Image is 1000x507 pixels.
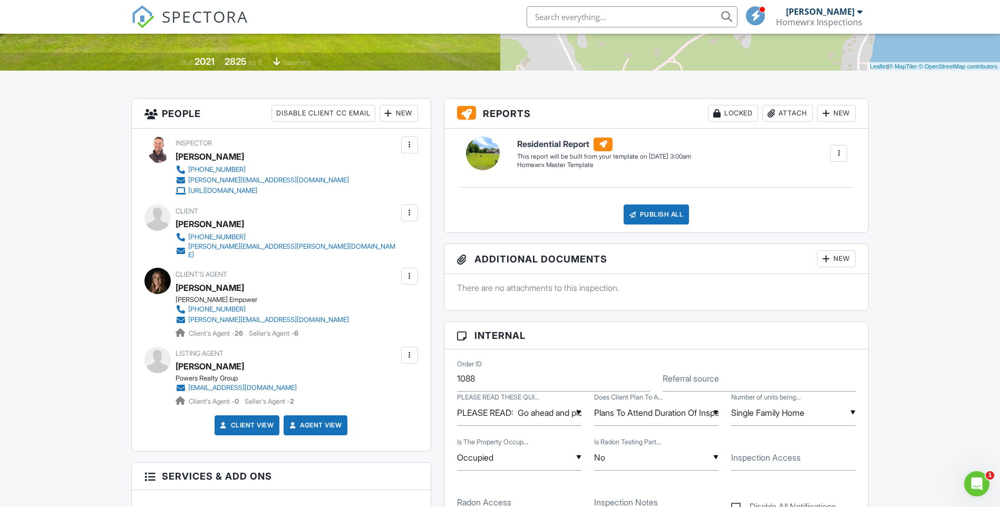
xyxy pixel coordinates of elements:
[189,329,245,337] span: Client's Agent -
[517,161,691,170] div: Homewrx Master Template
[176,383,297,393] a: [EMAIL_ADDRESS][DOMAIN_NAME]
[517,138,691,151] h6: Residential Report
[176,139,212,147] span: Inspector
[517,152,691,161] div: This report will be built from your template on [DATE] 3:00am
[817,105,856,122] div: New
[294,329,298,337] strong: 6
[290,397,294,405] strong: 2
[444,322,869,349] h3: Internal
[731,452,801,463] label: Inspection Access
[132,463,431,490] h3: Services & Add ons
[663,373,719,384] label: Referral source
[176,149,244,164] div: [PERSON_NAME]
[162,5,248,27] span: SPECTORA
[176,242,399,259] a: [PERSON_NAME][EMAIL_ADDRESS][PERSON_NAME][DOMAIN_NAME]
[248,58,263,66] span: sq. ft.
[176,175,349,186] a: [PERSON_NAME][EMAIL_ADDRESS][DOMAIN_NAME]
[282,58,310,66] span: basement
[870,63,887,70] a: Leaflet
[708,105,758,122] div: Locked
[189,397,240,405] span: Client's Agent -
[245,397,294,405] span: Seller's Agent -
[131,14,248,36] a: SPECTORA
[195,56,215,67] div: 2021
[176,374,305,383] div: Powers Realty Group
[176,349,224,357] span: Listing Agent
[762,105,813,122] div: Attach
[444,99,869,129] h3: Reports
[188,384,297,392] div: [EMAIL_ADDRESS][DOMAIN_NAME]
[786,6,855,17] div: [PERSON_NAME]
[176,315,349,325] a: [PERSON_NAME][EMAIL_ADDRESS][DOMAIN_NAME]
[188,316,349,324] div: [PERSON_NAME][EMAIL_ADDRESS][DOMAIN_NAME]
[131,5,154,28] img: The Best Home Inspection Software - Spectora
[188,176,349,184] div: [PERSON_NAME][EMAIL_ADDRESS][DOMAIN_NAME]
[731,393,801,402] label: Number of units being purchased
[188,242,399,259] div: [PERSON_NAME][EMAIL_ADDRESS][PERSON_NAME][DOMAIN_NAME]
[176,358,244,374] a: [PERSON_NAME]
[132,99,431,129] h3: People
[817,250,856,267] div: New
[271,105,375,122] div: Disable Client CC Email
[235,329,243,337] strong: 26
[176,270,227,278] span: Client's Agent
[188,305,246,314] div: [PHONE_NUMBER]
[731,445,856,471] input: Inspection Access
[457,359,482,369] label: Order ID
[188,187,257,195] div: [URL][DOMAIN_NAME]
[986,471,994,480] span: 1
[176,280,244,296] a: [PERSON_NAME]
[444,244,869,274] h3: Additional Documents
[176,207,198,215] span: Client
[776,17,862,27] div: Homewrx Inspections
[176,304,349,315] a: [PHONE_NUMBER]
[235,397,239,405] strong: 0
[457,393,539,402] label: PLEASE READ THESE QUICK HELPFUL INSTRUCTIONS:
[176,164,349,175] a: [PHONE_NUMBER]
[176,186,349,196] a: [URL][DOMAIN_NAME]
[218,420,274,431] a: Client View
[188,233,246,241] div: [PHONE_NUMBER]
[188,165,246,174] div: [PHONE_NUMBER]
[624,204,690,225] div: Publish All
[867,62,1000,71] div: |
[919,63,997,70] a: © OpenStreetMap contributors
[176,216,244,232] div: [PERSON_NAME]
[380,105,418,122] div: New
[287,420,342,431] a: Agent View
[594,393,663,402] label: Does Client Plan To Attend?
[249,329,298,337] span: Seller's Agent -
[176,296,357,304] div: [PERSON_NAME] Empower
[457,437,528,447] label: Is The Property Occupied?
[964,471,989,496] iframe: Intercom live chat
[527,6,737,27] input: Search everything...
[457,282,856,294] p: There are no attachments to this inspection.
[889,63,917,70] a: © MapTiler
[225,56,247,67] div: 2825
[176,232,399,242] a: [PHONE_NUMBER]
[594,437,661,447] label: Is Radon Testing Part Of Your Agreement With The Seller?
[181,58,193,66] span: Built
